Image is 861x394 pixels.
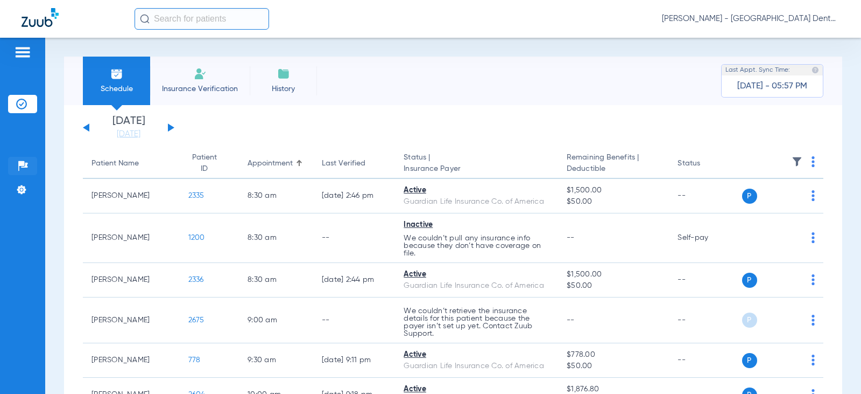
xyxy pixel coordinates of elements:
[83,179,180,213] td: [PERSON_NAME]
[567,234,575,241] span: --
[135,8,269,30] input: Search for patients
[737,81,807,92] span: [DATE] - 05:57 PM
[322,158,386,169] div: Last Verified
[811,355,815,365] img: group-dot-blue.svg
[188,234,205,241] span: 1200
[313,263,395,298] td: [DATE] 2:44 PM
[140,14,150,24] img: Search Icon
[811,274,815,285] img: group-dot-blue.svg
[91,84,142,94] span: Schedule
[404,219,549,231] div: Inactive
[239,343,313,378] td: 9:30 AM
[313,213,395,263] td: --
[662,13,839,24] span: [PERSON_NAME] - [GEOGRAPHIC_DATA] Dental Care
[313,343,395,378] td: [DATE] 9:11 PM
[404,185,549,196] div: Active
[83,263,180,298] td: [PERSON_NAME]
[91,158,139,169] div: Patient Name
[742,273,757,288] span: P
[194,67,207,80] img: Manual Insurance Verification
[96,129,161,140] a: [DATE]
[258,84,309,94] span: History
[567,163,660,175] span: Deductible
[404,234,549,257] p: We couldn’t pull any insurance info because they don’t have coverage on file.
[567,196,660,208] span: $50.00
[811,315,815,326] img: group-dot-blue.svg
[239,263,313,298] td: 8:30 AM
[669,149,742,179] th: Status
[404,349,549,361] div: Active
[567,361,660,372] span: $50.00
[188,276,204,284] span: 2336
[742,189,757,204] span: P
[567,280,660,292] span: $50.00
[567,316,575,324] span: --
[811,190,815,201] img: group-dot-blue.svg
[188,152,221,175] div: Patient ID
[742,313,757,328] span: P
[404,196,549,208] div: Guardian Life Insurance Co. of America
[83,298,180,343] td: [PERSON_NAME]
[725,65,790,75] span: Last Appt. Sync Time:
[792,156,802,167] img: filter.svg
[404,163,549,175] span: Insurance Payer
[669,179,742,213] td: --
[811,156,815,167] img: group-dot-blue.svg
[567,185,660,196] span: $1,500.00
[83,213,180,263] td: [PERSON_NAME]
[567,269,660,280] span: $1,500.00
[22,8,59,27] img: Zuub Logo
[404,307,549,337] p: We couldn’t retrieve the insurance details for this patient because the payer isn’t set up yet. C...
[188,356,201,364] span: 778
[14,46,31,59] img: hamburger-icon
[811,232,815,243] img: group-dot-blue.svg
[395,149,558,179] th: Status |
[567,349,660,361] span: $778.00
[239,298,313,343] td: 9:00 AM
[404,361,549,372] div: Guardian Life Insurance Co. of America
[322,158,365,169] div: Last Verified
[669,298,742,343] td: --
[248,158,305,169] div: Appointment
[669,263,742,298] td: --
[248,158,293,169] div: Appointment
[313,179,395,213] td: [DATE] 2:46 PM
[239,213,313,263] td: 8:30 AM
[96,116,161,140] li: [DATE]
[404,280,549,292] div: Guardian Life Insurance Co. of America
[558,149,669,179] th: Remaining Benefits |
[83,343,180,378] td: [PERSON_NAME]
[669,213,742,263] td: Self-pay
[188,316,204,324] span: 2675
[188,192,204,199] span: 2335
[188,152,231,175] div: Patient ID
[91,158,171,169] div: Patient Name
[669,343,742,378] td: --
[277,67,290,80] img: History
[404,269,549,280] div: Active
[742,353,757,368] span: P
[110,67,123,80] img: Schedule
[239,179,313,213] td: 8:30 AM
[313,298,395,343] td: --
[811,66,819,74] img: last sync help info
[158,84,242,94] span: Insurance Verification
